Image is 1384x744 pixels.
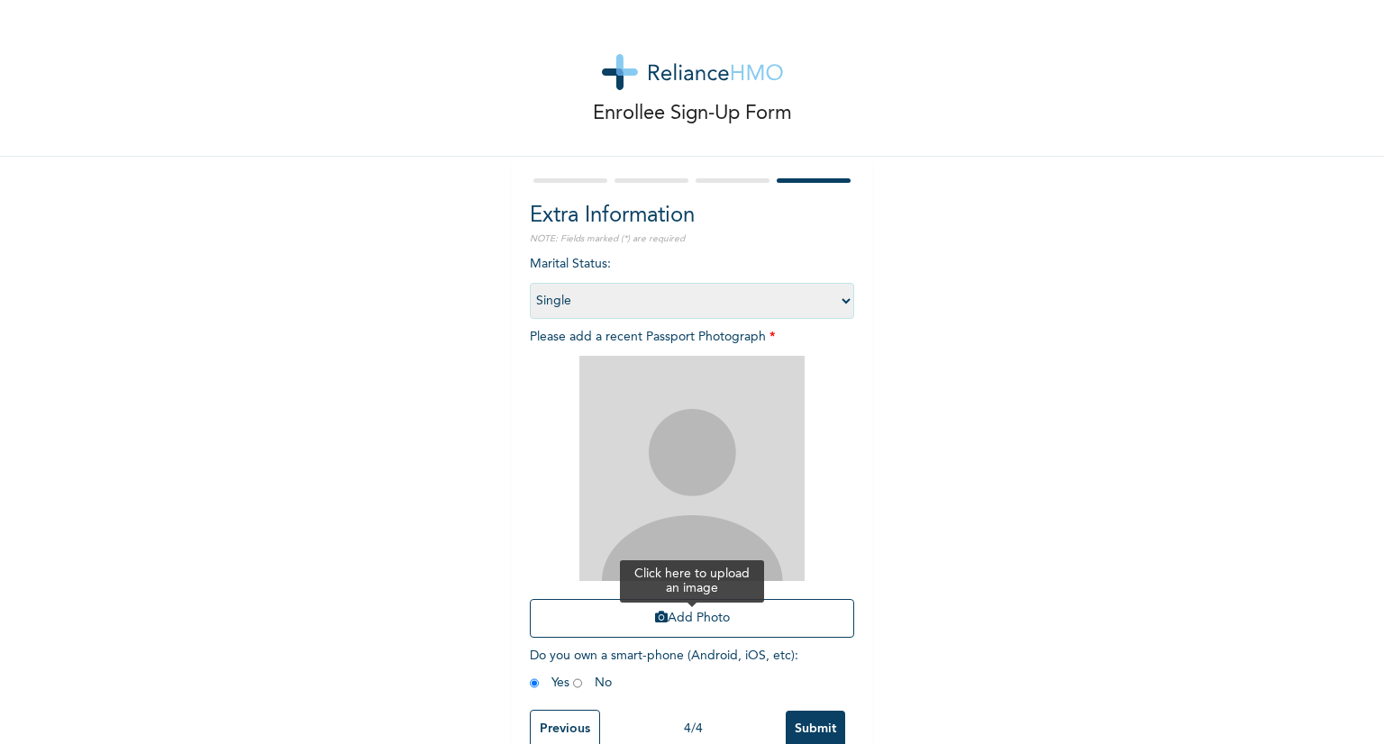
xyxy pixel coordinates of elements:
[530,331,854,647] span: Please add a recent Passport Photograph
[593,99,792,129] p: Enrollee Sign-Up Form
[530,200,854,232] h2: Extra Information
[600,720,786,739] div: 4 / 4
[530,649,798,689] span: Do you own a smart-phone (Android, iOS, etc) : Yes No
[579,356,805,581] img: Crop
[530,258,854,307] span: Marital Status :
[530,599,854,638] button: Add Photo
[530,232,854,246] p: NOTE: Fields marked (*) are required
[602,54,783,90] img: logo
